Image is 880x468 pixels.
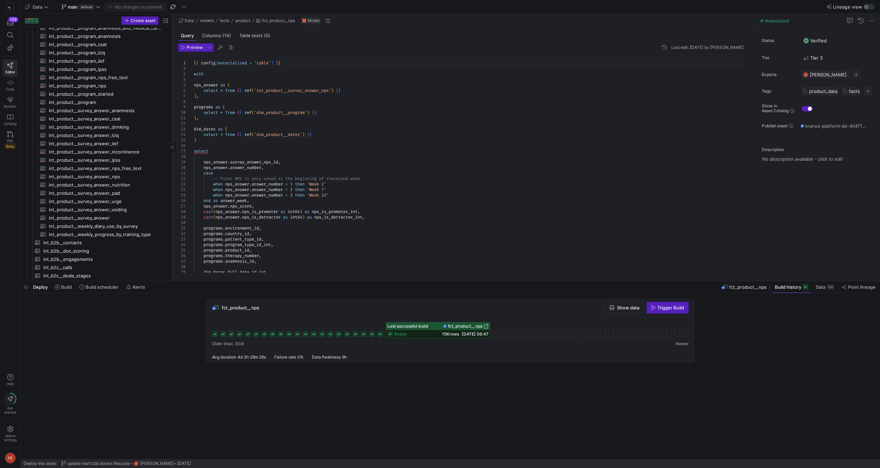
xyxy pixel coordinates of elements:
button: facts [218,17,231,25]
span: , [247,198,249,203]
span: Preview [187,45,203,50]
div: 15K [827,284,834,290]
span: [PERSON_NAME] [140,461,174,466]
div: 32 [178,231,186,236]
span: 0% [297,354,304,360]
button: 159 [3,17,18,29]
span: second week [333,176,360,181]
span: { [194,60,196,66]
span: Build scheduler [86,284,119,290]
div: 13 [178,126,186,132]
button: models [198,17,216,25]
span: Deploy this state: [23,461,57,466]
span: , [254,258,256,264]
span: Verified [803,38,827,43]
span: . [223,242,225,247]
span: 9h [342,354,347,360]
span: Data [33,4,42,10]
div: 28 [178,209,186,214]
span: Lineage view [833,4,862,10]
span: 'Week 7' [307,187,326,192]
span: { [237,132,240,137]
span: programs [203,231,223,236]
span: ) [302,132,305,137]
span: Data [185,18,194,23]
span: Editor [5,70,15,74]
span: ( [213,214,216,220]
span: ) [271,60,273,66]
span: { [240,132,242,137]
span: 15K rows [442,331,459,337]
span: then [295,192,305,198]
a: Catalog [3,111,18,128]
div: 26 [178,198,186,203]
span: when [213,192,223,198]
span: as [305,209,309,214]
span: . [228,159,230,165]
div: 16 [178,143,186,148]
span: ref [244,88,252,93]
div: 22 [178,176,186,181]
span: = [249,60,252,66]
div: 35 [178,247,186,253]
button: Getstarted [3,390,18,417]
span: . [223,225,225,231]
span: case [203,170,213,176]
span: answer_number [252,187,283,192]
span: default [79,4,94,10]
div: 7 [178,93,186,99]
button: Build history [772,281,811,293]
span: Data freshness [312,354,341,360]
button: Build scheduler [76,281,122,293]
span: programs [203,242,223,247]
span: with [194,71,203,77]
span: Show data [617,305,639,310]
span: cast [203,214,213,220]
span: facts [220,18,229,23]
div: 38 [178,264,186,269]
span: ) [194,93,196,99]
div: 37 [178,258,186,264]
span: { [240,88,242,93]
button: Data15K [813,281,837,293]
button: Help [3,371,18,389]
span: Tier 3 [803,55,823,61]
span: Query [181,33,194,38]
span: { [237,110,240,115]
button: fct_product__nps [254,17,297,25]
span: 'Week 12' [307,192,329,198]
span: end [203,198,211,203]
button: Data [23,2,50,11]
span: from [225,88,235,93]
span: Build history [775,284,801,290]
span: nps_answer [203,165,228,170]
button: Point lineage [839,281,879,293]
span: config [201,60,216,66]
span: fct_product__nps [448,324,482,329]
span: ) [302,214,305,220]
span: , [261,236,264,242]
div: 25 [178,192,186,198]
span: Build [61,284,72,290]
span: environment_id [225,225,259,231]
span: nps_answer [216,214,240,220]
span: , [362,214,365,220]
span: answer_week [220,198,247,203]
span: ) [300,209,302,214]
span: { [240,110,242,115]
span: as [216,104,220,110]
span: , [196,115,199,121]
div: 3 [178,71,186,77]
span: product [235,18,250,23]
span: , [278,159,280,165]
span: Columns [202,33,231,38]
span: as [280,209,285,214]
span: [DATE] [177,461,191,466]
span: . [240,214,242,220]
span: answer_number [252,181,283,187]
div: 21 [178,170,186,176]
span: ) [331,88,333,93]
span: Last successful build [387,324,428,329]
a: Code [3,77,18,94]
span: ready [394,332,407,337]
